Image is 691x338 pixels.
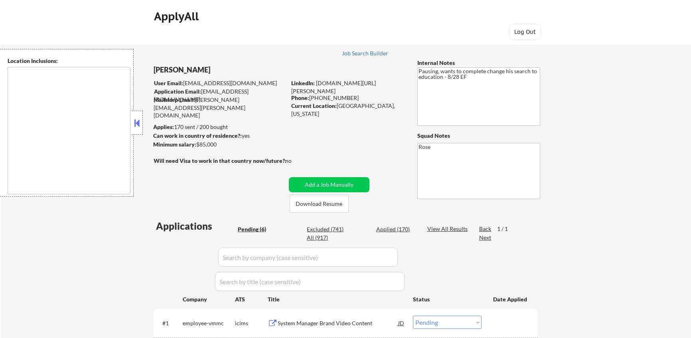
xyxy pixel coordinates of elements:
[154,80,183,86] strong: User Email:
[153,132,242,139] strong: Can work in country of residence?:
[153,123,174,130] strong: Applies:
[154,96,286,119] div: [PERSON_NAME][EMAIL_ADDRESS][PERSON_NAME][DOMAIN_NAME]
[8,57,130,65] div: Location Inclusions:
[417,132,540,140] div: Squad Notes
[162,319,176,327] div: #1
[289,177,369,192] button: Add a Job Manually
[238,225,278,233] div: Pending (6)
[307,225,347,233] div: Excluded (741)
[154,65,318,75] div: [PERSON_NAME]
[397,316,405,330] div: JD
[278,319,398,327] div: System Manager Brand Video Content
[342,50,389,58] a: Job Search Builder
[153,123,286,131] div: 170 sent / 200 bought
[153,141,196,148] strong: Minimum salary:
[154,88,286,103] div: [EMAIL_ADDRESS][DOMAIN_NAME]
[285,157,308,165] div: no
[154,157,286,164] strong: Will need Visa to work in that country now/future?:
[427,225,470,233] div: View All Results
[413,292,482,306] div: Status
[291,94,404,102] div: [PHONE_NUMBER]
[154,96,195,103] strong: Mailslurp Email:
[493,295,528,303] div: Date Applied
[376,225,416,233] div: Applied (170)
[218,248,398,267] input: Search by company (case sensitive)
[291,80,315,86] strong: LinkedIn:
[479,234,492,242] div: Next
[291,102,404,117] div: [GEOGRAPHIC_DATA], [US_STATE]
[156,221,235,231] div: Applications
[291,94,309,101] strong: Phone:
[509,24,541,40] button: Log Out
[235,319,268,327] div: icims
[183,319,235,327] div: employee-vmmc
[342,51,389,56] div: Job Search Builder
[154,88,201,95] strong: Application Email:
[291,102,337,109] strong: Current Location:
[183,295,235,303] div: Company
[153,132,284,140] div: yes
[307,234,347,242] div: All (917)
[290,195,349,213] button: Download Resume
[215,272,405,291] input: Search by title (case sensitive)
[291,80,376,94] a: [DOMAIN_NAME][URL][PERSON_NAME]
[154,79,286,87] div: [EMAIL_ADDRESS][DOMAIN_NAME]
[497,225,515,233] div: 1 / 1
[268,295,405,303] div: Title
[479,225,492,233] div: Back
[235,295,268,303] div: ATS
[154,10,201,23] div: ApplyAll
[153,141,286,148] div: $85,000
[417,59,540,67] div: Internal Notes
